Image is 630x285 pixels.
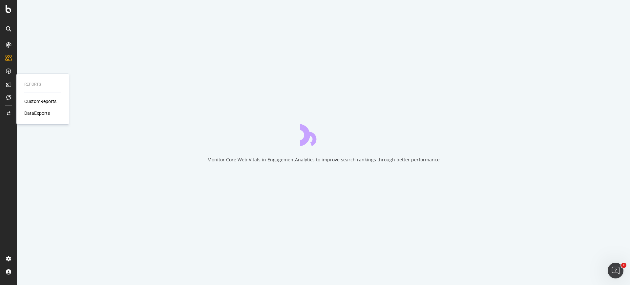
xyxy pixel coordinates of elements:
[608,263,623,278] iframe: Intercom live chat
[621,263,626,268] span: 1
[24,98,56,105] a: CustomReports
[24,82,61,87] div: Reports
[207,156,440,163] div: Monitor Core Web Vitals in EngagementAnalytics to improve search rankings through better performance
[300,122,347,146] div: animation
[24,110,50,116] a: DataExports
